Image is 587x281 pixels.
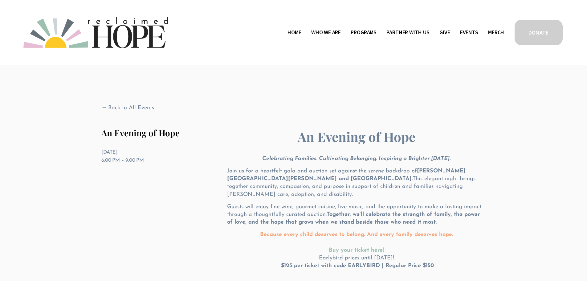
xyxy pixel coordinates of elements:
span: Programs [351,28,377,37]
a: folder dropdown [386,28,429,38]
em: Celebrating Families. Cultivating Belonging. Inspiring a Brighter [DATE]. [262,156,450,162]
strong: $125 per ticket with code EARLYBIRD | Regular Price $150 [281,263,434,269]
a: folder dropdown [351,28,377,38]
strong: Together, we’ll celebrate the strength of family, the power of love, and the hope that grows when... [227,212,482,225]
span: Partner With Us [386,28,429,37]
strong: An Evening of Hope [298,128,415,145]
time: 9:00 PM [125,158,144,163]
span: Guests will enjoy fine wine, gourmet cuisine, live music, and the opportunity to make a lasting i... [227,204,483,225]
time: 6:00 PM [101,158,120,163]
a: Give [439,28,450,38]
strong: Because every child deserves to belong. And every family deserves hope. [260,232,453,238]
a: Buy your ticket here! [329,248,384,253]
p: Earlybird prices until [DATE]! [227,231,486,270]
span: Who We Are [311,28,341,37]
a: Home [287,28,301,38]
a: DONATE [514,19,564,46]
h1: An Evening of Hope [101,128,217,138]
a: Merch [488,28,504,38]
span: Join us for a heartfelt gala and auction set against the serene backdrop of This elegant night br... [227,168,477,197]
a: folder dropdown [311,28,341,38]
img: Reclaimed Hope Initiative [23,17,168,48]
time: [DATE] [101,150,118,155]
a: Back to All Events [101,104,154,112]
a: Events [460,28,478,38]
